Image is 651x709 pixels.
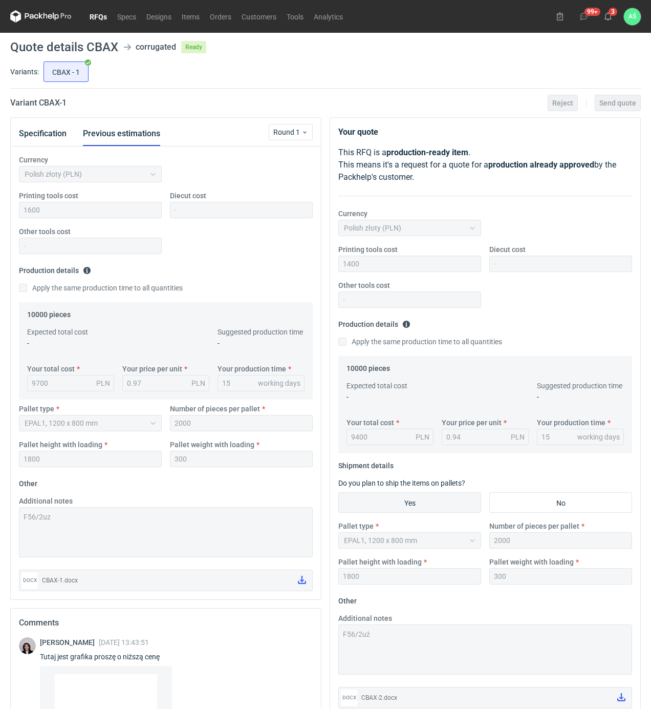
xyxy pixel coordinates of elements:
textarea: F56/2uż [338,624,632,675]
strong: production already approved [488,160,594,170]
button: 99+ [576,8,592,25]
label: Your total cost [346,418,394,428]
a: Customers [236,10,281,23]
label: Expected total cost [346,381,407,391]
label: Pallet height with loading [19,440,102,450]
a: Designs [141,10,177,23]
a: Analytics [309,10,348,23]
label: Your production time [218,364,286,374]
button: AŚ [624,8,641,25]
div: Tutaj jest grafika proszę o niższą cenę [40,652,172,662]
h1: Quote details CBAX [10,41,118,53]
label: Number of pieces per pallet [170,404,260,414]
span: Round 1 [273,127,301,137]
label: Pallet type [19,404,54,414]
label: Suggested production time [218,327,303,337]
label: Additional notes [338,613,392,623]
label: Pallet weight with loading [489,557,574,567]
strong: Your quote [338,127,378,137]
button: Reject [548,95,578,111]
label: Apply the same production time to all quantities [338,337,502,347]
a: Tools [281,10,309,23]
label: Diecut cost [170,191,206,201]
button: Specification [19,121,67,146]
button: Send quote [595,95,641,111]
svg: Packhelp Pro [10,10,72,23]
label: Printing tools cost [338,244,398,255]
span: Ready [181,41,206,53]
label: CBAX - 1 [44,61,89,82]
label: Diecut cost [489,244,526,255]
button: 3 [600,8,616,25]
label: Variants: [10,67,39,77]
div: Adrian Świerżewski [624,8,641,25]
label: Currency [338,208,367,219]
legend: Production details [19,262,91,275]
button: Previous estimations [83,121,160,146]
span: [PERSON_NAME] [40,638,99,647]
p: - [218,338,305,348]
a: Items [177,10,205,23]
label: Apply the same production time to all quantities [19,283,183,293]
legend: Other [19,475,37,488]
a: Orders [205,10,236,23]
label: Other tools cost [19,226,71,237]
label: Your price per unit [442,418,502,428]
legend: 10000 pieces [27,306,71,319]
a: Specs [112,10,141,23]
div: CBAX-1.docx [42,575,290,586]
label: Do you plan to ship the items on pallets? [338,479,465,487]
div: working days [577,432,620,442]
label: Additional notes [19,496,73,506]
a: RFQs [84,10,112,23]
label: Your total cost [27,364,75,374]
img: Sebastian Markut [19,637,36,654]
textarea: F56/2uz [19,507,313,557]
div: corrugated [136,41,176,53]
legend: Shipment details [338,457,394,470]
label: Pallet height with loading [338,557,422,567]
label: Other tools cost [338,280,390,290]
div: docx [341,690,357,706]
p: - [537,392,624,402]
legend: Other [338,593,357,605]
legend: Production details [338,316,410,328]
label: Your production time [537,418,605,428]
div: working days [258,378,300,388]
p: - [27,338,114,348]
label: Your price per unit [122,364,182,374]
div: PLN [416,432,429,442]
label: Printing tools cost [19,191,78,201]
div: PLN [511,432,525,442]
label: Suggested production time [537,381,622,391]
legend: 10000 pieces [346,360,390,372]
h2: Variant CBAX - 1 [10,97,67,109]
p: This RFQ is a . This means it's a request for a quote for a by the Packhelp's customer. [338,147,632,183]
label: Currency [19,155,48,165]
div: docx [21,572,38,589]
label: Expected total cost [27,327,88,337]
div: PLN [96,378,110,388]
p: - [346,392,433,402]
strong: production-ready item [386,148,468,157]
span: [DATE] 13:43:51 [99,638,149,647]
span: Send quote [599,99,636,107]
h2: Comments [19,617,313,629]
div: PLN [191,378,205,388]
label: Number of pieces per pallet [489,521,579,531]
label: Pallet type [338,521,374,531]
span: Reject [552,99,573,107]
div: CBAX-2.docx [361,693,609,703]
label: Pallet weight with loading [170,440,254,450]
